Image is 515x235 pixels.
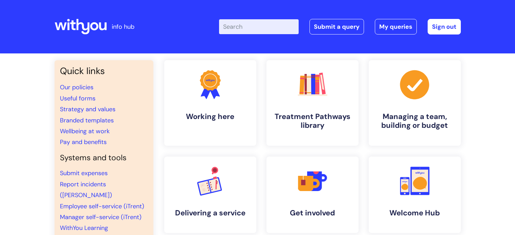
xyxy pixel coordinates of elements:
a: Manager self-service (iTrent) [60,213,142,221]
a: Welcome Hub [369,157,461,233]
a: Sign out [428,19,461,34]
h3: Quick links [60,66,148,76]
a: Pay and benefits [60,138,107,146]
a: WithYou Learning [60,224,108,232]
a: Get involved [266,157,359,233]
div: | - [219,19,461,34]
a: Working here [164,60,256,146]
a: Strategy and values [60,105,115,113]
a: Managing a team, building or budget [369,60,461,146]
a: Treatment Pathways library [266,60,359,146]
a: Report incidents ([PERSON_NAME]) [60,180,112,199]
a: Submit expenses [60,169,108,177]
a: Useful forms [60,94,95,102]
a: My queries [375,19,417,34]
h4: Treatment Pathways library [272,112,353,130]
h4: Delivering a service [170,209,251,217]
a: Branded templates [60,116,114,124]
a: Wellbeing at work [60,127,110,135]
h4: Systems and tools [60,153,148,163]
h4: Managing a team, building or budget [374,112,455,130]
a: Delivering a service [164,157,256,233]
input: Search [219,19,299,34]
h4: Working here [170,112,251,121]
a: Our policies [60,83,93,91]
a: Employee self-service (iTrent) [60,202,144,210]
h4: Get involved [272,209,353,217]
h4: Welcome Hub [374,209,455,217]
a: Submit a query [309,19,364,34]
p: info hub [112,21,134,32]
